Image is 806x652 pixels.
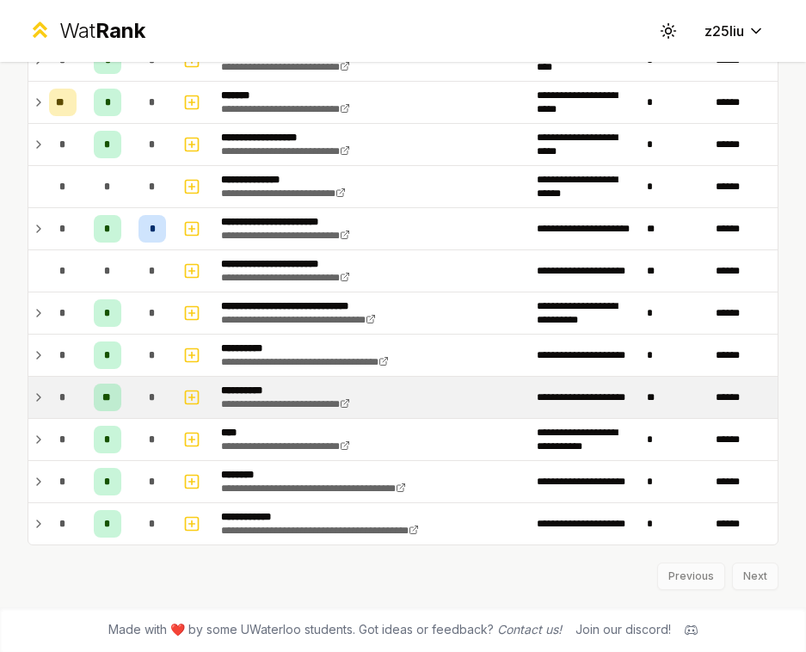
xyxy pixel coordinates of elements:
[108,621,562,638] span: Made with ❤️ by some UWaterloo students. Got ideas or feedback?
[28,17,145,45] a: WatRank
[575,621,671,638] div: Join our discord!
[59,17,145,45] div: Wat
[704,21,744,41] span: z25liu
[497,622,562,637] a: Contact us!
[95,18,145,43] span: Rank
[691,15,778,46] button: z25liu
